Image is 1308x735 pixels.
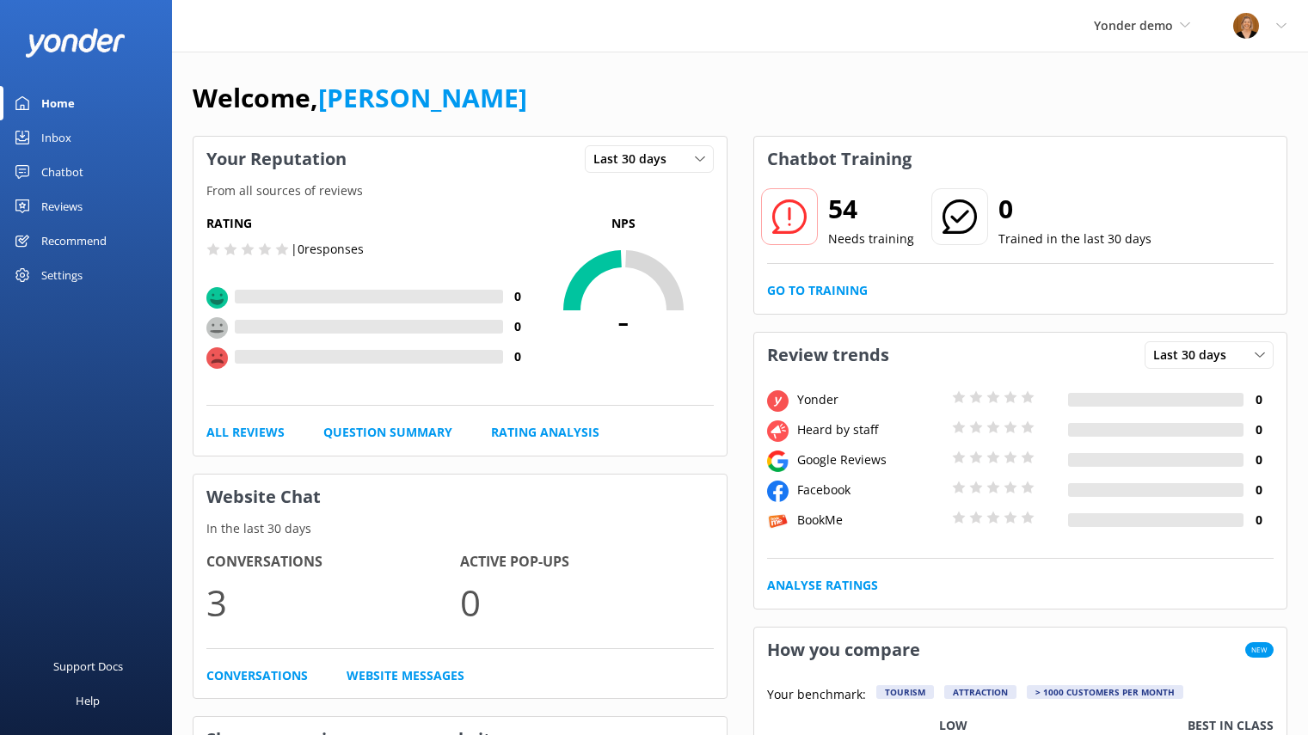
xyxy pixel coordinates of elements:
[206,214,533,233] h5: Rating
[206,423,285,442] a: All Reviews
[944,685,1016,699] div: Attraction
[828,230,914,248] p: Needs training
[193,77,527,119] h1: Welcome,
[533,214,714,233] p: NPS
[503,317,533,336] h4: 0
[318,80,527,115] a: [PERSON_NAME]
[828,188,914,230] h2: 54
[1244,511,1274,530] h4: 0
[76,683,100,718] div: Help
[41,258,83,292] div: Settings
[876,685,934,699] div: Tourism
[460,573,714,631] p: 0
[1094,17,1173,34] span: Yonder demo
[41,189,83,224] div: Reviews
[793,481,948,499] div: Facebook
[291,240,364,259] p: | 0 responses
[1027,685,1183,699] div: > 1000 customers per month
[41,120,71,155] div: Inbox
[41,155,83,189] div: Chatbot
[793,511,948,530] div: BookMe
[998,230,1151,248] p: Trained in the last 30 days
[193,137,359,181] h3: Your Reputation
[206,551,460,573] h4: Conversations
[754,628,933,672] h3: How you compare
[1244,481,1274,499] h4: 0
[53,649,123,683] div: Support Docs
[193,181,727,200] p: From all sources of reviews
[1188,716,1274,735] p: Best in class
[1244,450,1274,469] h4: 0
[1245,642,1274,658] span: New
[1153,346,1237,364] span: Last 30 days
[41,224,107,258] div: Recommend
[1233,13,1259,39] img: 1-1617059290.jpg
[206,666,308,685] a: Conversations
[347,666,464,685] a: Website Messages
[491,423,599,442] a: Rating Analysis
[26,28,125,57] img: yonder-white-logo.png
[754,137,924,181] h3: Chatbot Training
[593,150,677,168] span: Last 30 days
[767,281,868,300] a: Go to Training
[939,716,967,735] p: Low
[754,333,902,377] h3: Review trends
[767,576,878,595] a: Analyse Ratings
[1244,420,1274,439] h4: 0
[793,450,948,469] div: Google Reviews
[323,423,452,442] a: Question Summary
[793,390,948,409] div: Yonder
[767,685,866,706] p: Your benchmark:
[793,420,948,439] div: Heard by staff
[193,475,727,519] h3: Website Chat
[533,298,714,341] span: -
[1244,390,1274,409] h4: 0
[998,188,1151,230] h2: 0
[503,287,533,306] h4: 0
[460,551,714,573] h4: Active Pop-ups
[41,86,75,120] div: Home
[503,347,533,366] h4: 0
[193,519,727,538] p: In the last 30 days
[206,573,460,631] p: 3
